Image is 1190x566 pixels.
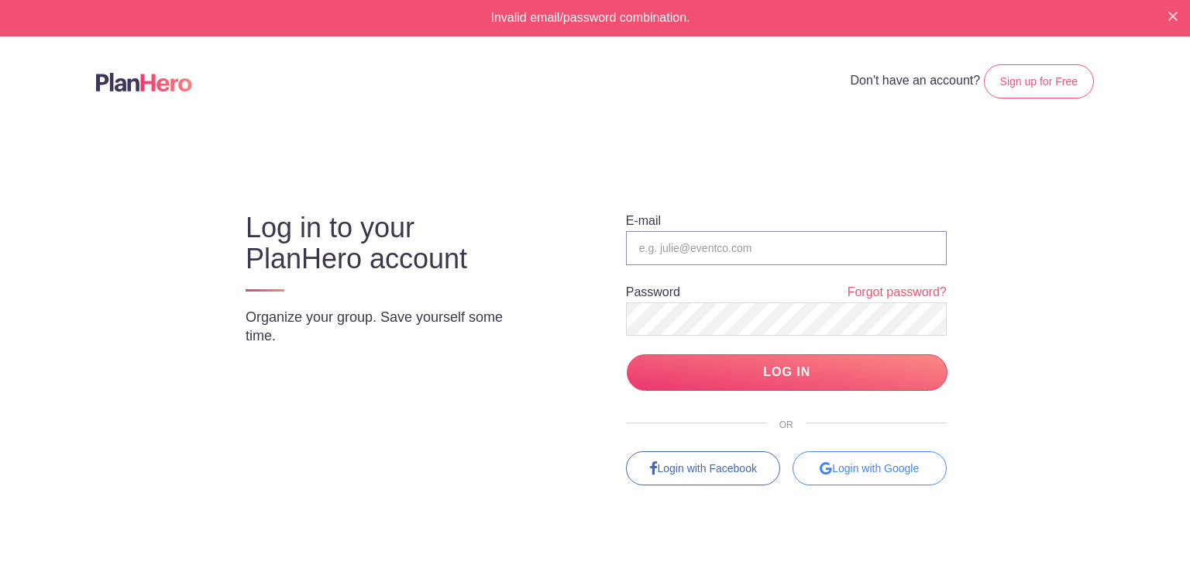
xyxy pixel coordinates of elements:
[767,419,806,430] span: OR
[626,286,680,299] label: Password
[627,354,948,391] input: LOG IN
[246,212,537,274] h3: Log in to your PlanHero account
[1168,12,1178,21] img: X small white
[246,308,537,345] p: Organize your group. Save yourself some time.
[851,74,981,87] span: Don't have an account?
[626,231,947,265] input: e.g. julie@eventco.com
[96,73,192,91] img: Logo main planhero
[793,451,947,485] div: Login with Google
[1168,9,1178,22] button: Close
[626,451,780,485] a: Login with Facebook
[626,215,661,227] label: E-mail
[848,284,947,302] a: Forgot password?
[984,64,1094,98] a: Sign up for Free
